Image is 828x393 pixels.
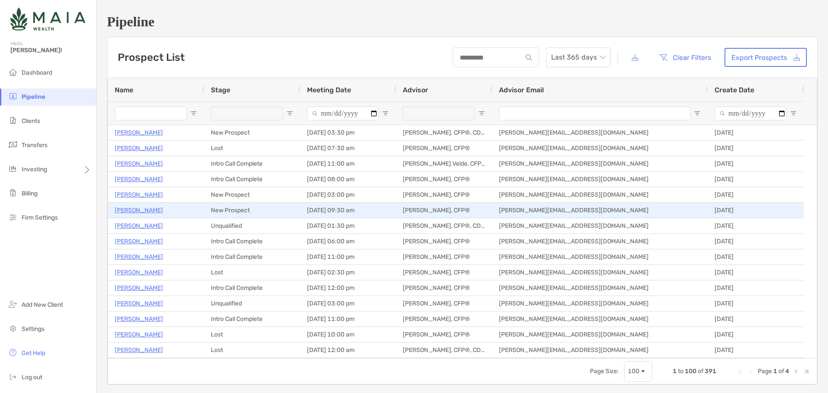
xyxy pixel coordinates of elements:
[396,187,492,202] div: [PERSON_NAME], CFP®
[803,368,810,375] div: Last Page
[396,327,492,342] div: [PERSON_NAME], CFP®
[708,280,804,296] div: [DATE]
[286,110,293,117] button: Open Filter Menu
[300,156,396,171] div: [DATE] 11:00 am
[790,110,797,117] button: Open Filter Menu
[115,205,163,216] a: [PERSON_NAME]
[698,368,703,375] span: of
[307,107,379,120] input: Meeting Date Filter Input
[300,172,396,187] div: [DATE] 08:00 am
[204,125,300,140] div: New Prospect
[624,361,652,382] div: Page Size
[708,203,804,218] div: [DATE]
[115,174,163,185] p: [PERSON_NAME]
[492,187,708,202] div: [PERSON_NAME][EMAIL_ADDRESS][DOMAIN_NAME]
[8,371,18,382] img: logout icon
[115,143,163,154] a: [PERSON_NAME]
[115,283,163,293] a: [PERSON_NAME]
[190,110,197,117] button: Open Filter Menu
[708,249,804,264] div: [DATE]
[708,141,804,156] div: [DATE]
[300,125,396,140] div: [DATE] 03:30 pm
[715,107,787,120] input: Create Date Filter Input
[492,327,708,342] div: [PERSON_NAME][EMAIL_ADDRESS][DOMAIN_NAME]
[685,368,696,375] span: 100
[499,107,690,120] input: Advisor Email Filter Input
[300,218,396,233] div: [DATE] 01:30 pm
[107,14,818,30] h1: Pipeline
[708,265,804,280] div: [DATE]
[396,218,492,233] div: [PERSON_NAME], CFP®, CDFA®
[8,67,18,77] img: dashboard icon
[396,156,492,171] div: [PERSON_NAME] Velde, CFP®
[747,368,754,375] div: Previous Page
[708,296,804,311] div: [DATE]
[396,311,492,327] div: [PERSON_NAME], CFP®
[8,163,18,174] img: investing icon
[300,296,396,311] div: [DATE] 03:00 pm
[22,214,58,221] span: Firm Settings
[300,311,396,327] div: [DATE] 11:00 pm
[8,347,18,358] img: get-help icon
[22,117,40,125] span: Clients
[396,280,492,296] div: [PERSON_NAME], CFP®
[492,218,708,233] div: [PERSON_NAME][EMAIL_ADDRESS][DOMAIN_NAME]
[115,314,163,324] a: [PERSON_NAME]
[396,234,492,249] div: [PERSON_NAME], CFP®
[492,172,708,187] div: [PERSON_NAME][EMAIL_ADDRESS][DOMAIN_NAME]
[382,110,389,117] button: Open Filter Menu
[204,343,300,358] div: Lost
[499,86,544,94] span: Advisor Email
[118,51,185,63] h3: Prospect List
[526,54,532,61] img: input icon
[204,327,300,342] div: Lost
[115,267,163,278] a: [PERSON_NAME]
[590,368,619,375] div: Page Size:
[492,280,708,296] div: [PERSON_NAME][EMAIL_ADDRESS][DOMAIN_NAME]
[22,349,45,357] span: Get Help
[492,234,708,249] div: [PERSON_NAME][EMAIL_ADDRESS][DOMAIN_NAME]
[10,47,91,54] span: [PERSON_NAME]!
[396,141,492,156] div: [PERSON_NAME], CFP®
[708,343,804,358] div: [DATE]
[708,125,804,140] div: [DATE]
[115,127,163,138] a: [PERSON_NAME]
[673,368,677,375] span: 1
[492,311,708,327] div: [PERSON_NAME][EMAIL_ADDRESS][DOMAIN_NAME]
[115,298,163,309] p: [PERSON_NAME]
[10,3,85,35] img: Zoe Logo
[204,296,300,311] div: Unqualified
[22,141,47,149] span: Transfers
[396,265,492,280] div: [PERSON_NAME], CFP®
[115,158,163,169] a: [PERSON_NAME]
[396,343,492,358] div: [PERSON_NAME], CFP®, CDFA®
[8,139,18,150] img: transfers icon
[705,368,716,375] span: 391
[551,48,605,67] span: Last 365 days
[396,249,492,264] div: [PERSON_NAME], CFP®
[300,343,396,358] div: [DATE] 12:00 am
[708,311,804,327] div: [DATE]
[115,252,163,262] a: [PERSON_NAME]
[396,296,492,311] div: [PERSON_NAME], CFP®
[204,234,300,249] div: Intro Call Complete
[694,110,701,117] button: Open Filter Menu
[115,236,163,247] a: [PERSON_NAME]
[708,172,804,187] div: [DATE]
[22,69,52,76] span: Dashboard
[8,91,18,101] img: pipeline icon
[708,234,804,249] div: [DATE]
[204,249,300,264] div: Intro Call Complete
[204,203,300,218] div: New Prospect
[678,368,684,375] span: to
[115,220,163,231] p: [PERSON_NAME]
[492,265,708,280] div: [PERSON_NAME][EMAIL_ADDRESS][DOMAIN_NAME]
[22,93,45,101] span: Pipeline
[22,325,44,333] span: Settings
